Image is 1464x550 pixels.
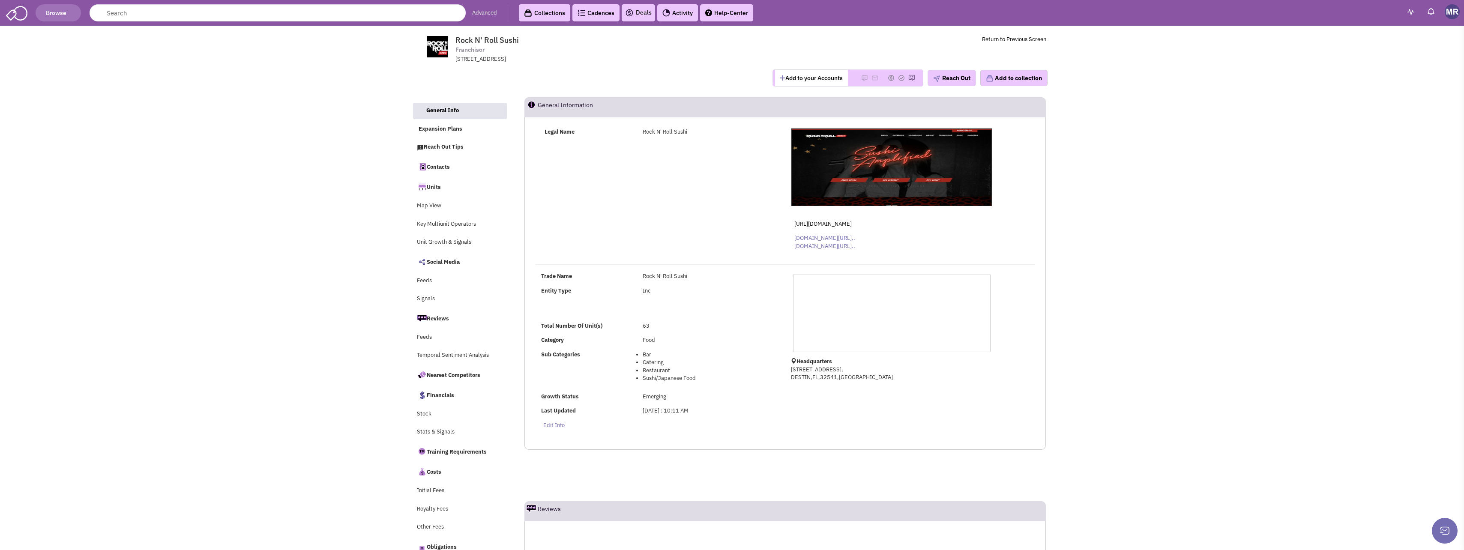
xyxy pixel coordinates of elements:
img: Rock N' Roll Sushi [791,129,992,206]
strong: Legal Name [549,128,579,135]
li: Sushi/Japanese Food [643,374,774,383]
li: Bar [643,351,774,359]
a: Cadences [572,4,620,21]
a: Units [413,178,507,196]
a: Stock [413,406,507,422]
img: plane.png [933,75,940,82]
b: Entity Type [541,287,571,294]
div: Inc [637,287,779,295]
h2: General Information [538,98,593,117]
a: Financials [413,386,507,404]
a: Unit Growth & Signals [413,234,507,251]
span: [URL][DOMAIN_NAME] [798,220,855,227]
a: Return to Previous Screen [982,36,1046,43]
img: Cadences_logo.png [578,10,585,16]
div: Food [637,336,779,344]
a: Other Fees [413,519,507,535]
a: [URL][DOMAIN_NAME] [791,220,855,227]
a: Collections [519,4,570,21]
a: Contacts [413,158,507,176]
a: Map View [413,198,507,214]
img: icon-deals.svg [625,8,634,18]
button: Browse [36,4,81,21]
p: [STREET_ADDRESS], DESTIN,FL,32541,[GEOGRAPHIC_DATA] [791,366,992,382]
a: Royalty Fees [413,501,507,517]
b: Category [541,336,564,344]
button: Add to collection [980,70,1048,86]
span: Rock N' Roll Sushi [455,35,519,45]
a: Temporal Sentiment Analysis [413,347,507,364]
a: Feeds [413,329,507,346]
div: Rock N' Roll Sushi [637,128,779,136]
div: Emerging [637,393,779,401]
a: Feeds [413,273,507,289]
a: Signals [413,291,507,307]
img: Please add to your accounts [868,75,875,81]
a: Initial Fees [413,483,507,499]
a: Deals [625,8,652,18]
div: [STREET_ADDRESS] [455,55,679,63]
a: [DOMAIN_NAME][URL].. [791,242,858,250]
span: [DOMAIN_NAME][URL].. [797,242,858,250]
a: Reach Out Tips [413,139,507,155]
button: Add to your Accounts [768,70,841,86]
img: Please add to your accounts [908,75,915,81]
li: Restaurant [643,367,774,375]
a: Expansion Plans [413,121,507,137]
b: Last Updated [541,407,576,414]
span: Browse [45,9,72,17]
b: Growth Status [541,393,579,400]
span: Edit info [541,421,568,429]
img: Please add to your accounts [858,75,865,81]
img: SmartAdmin [6,4,27,21]
img: Please add to your accounts [888,75,895,81]
img: Activity.png [662,9,670,17]
a: General Info [413,103,507,119]
img: Please add to your accounts [898,75,905,81]
a: Advanced [472,9,497,17]
a: Reviews [413,309,507,327]
a: Help-Center [700,4,753,21]
a: Costs [413,463,507,481]
a: Activity [657,4,698,21]
img: icon-collection-lavender.png [986,75,994,82]
a: [DOMAIN_NAME][URL].. [791,234,859,242]
a: Key Multiunit Operators [413,216,507,233]
li: Catering [643,359,774,367]
img: icon-collection-lavender-black.svg [524,9,532,17]
a: Stats & Signals [413,424,507,440]
button: Reach Out [928,70,976,86]
a: Nearest Competitors [413,366,507,384]
h2: Reviews [538,502,561,520]
b: Headquarters [796,358,832,365]
img: help.png [705,9,712,16]
b: Sub Categories [541,351,580,358]
a: Training Requirements [413,442,507,460]
b: Total Number Of Unit(s) [541,322,602,329]
div: 63 [637,322,779,330]
b: Trade Name [541,272,572,280]
div: Rock N' Roll Sushi [637,272,779,281]
img: Matt Rau [1445,4,1460,19]
span: [DOMAIN_NAME][URL].. [798,234,859,242]
span: Franchisor [455,45,485,54]
input: Search [90,4,466,21]
a: Social Media [413,253,507,271]
div: [DATE] : 10:11 AM [637,407,779,415]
